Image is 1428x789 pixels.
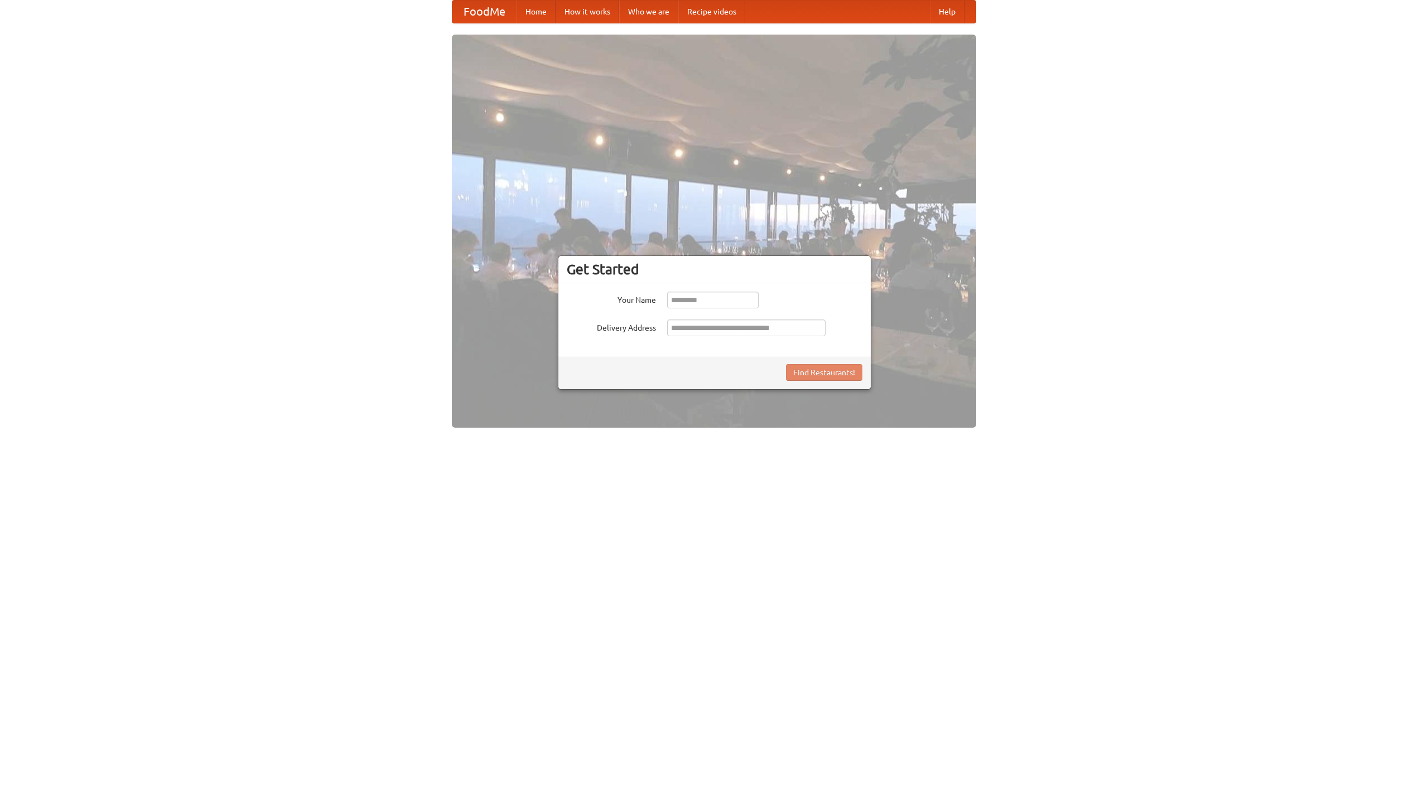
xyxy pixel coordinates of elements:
button: Find Restaurants! [786,364,862,381]
a: FoodMe [452,1,517,23]
a: Home [517,1,556,23]
label: Your Name [567,292,656,306]
h3: Get Started [567,261,862,278]
a: Recipe videos [678,1,745,23]
label: Delivery Address [567,320,656,333]
a: Help [930,1,964,23]
a: How it works [556,1,619,23]
a: Who we are [619,1,678,23]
